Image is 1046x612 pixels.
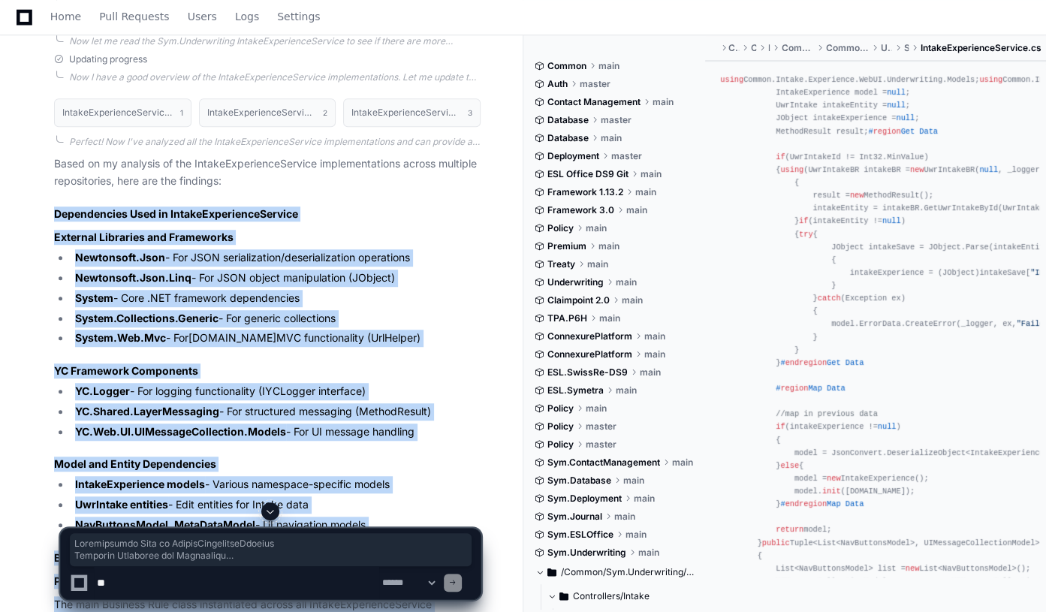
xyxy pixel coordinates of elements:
[720,75,743,84] span: using
[785,358,827,367] span: endregion
[728,42,739,54] span: Components
[586,421,616,433] span: master
[69,53,147,65] span: Updating progress
[343,98,481,127] button: IntakeExperienceService.cs3
[921,42,1041,54] span: IntakeExperienceService.cs
[799,216,808,225] span: if
[644,348,665,360] span: main
[587,258,608,270] span: main
[780,358,864,367] span: # Get Data
[71,383,481,400] li: - For logging functionality (IYCLogger interface)
[71,424,481,441] li: - For UI message handling
[827,474,840,483] span: new
[547,150,599,162] span: Deployment
[653,96,674,108] span: main
[75,312,219,324] strong: System.Collections.Generic
[599,312,620,324] span: main
[818,294,841,303] span: catch
[74,538,467,562] span: Loremipsumdo Sita co AdipisCingelitseDdoeius Temporin Utlaboree dol Magnaaliqu Enimadmini.Veni - ...
[71,310,481,327] li: - For generic collections
[776,422,785,431] span: if
[71,330,481,347] li: - For MVC functionality (UrlHelper)
[71,496,481,514] li: - Edit entities for Intake data
[622,294,643,306] span: main
[99,12,169,21] span: Pull Requests
[54,457,481,472] h3: Model and Entity Dependencies
[672,457,693,469] span: main
[547,240,586,252] span: Premium
[751,42,756,54] span: Common
[616,384,637,396] span: main
[199,98,336,127] button: IntakeExperienceService.cs2
[547,312,587,324] span: TPA.P6H
[780,165,803,174] span: using
[780,499,864,508] span: # Map Data
[881,42,892,54] span: Underwriting
[768,42,769,54] span: Intake
[547,348,632,360] span: ConnexurePlatform
[71,270,481,287] li: - For JSON object manipulation (JObject)
[54,363,481,378] h3: YC Framework Components
[780,461,799,470] span: else
[776,409,878,418] span: //map in previous data
[878,422,897,431] span: null
[776,384,845,393] span: # Map Data
[623,475,644,487] span: main
[468,107,472,119] span: 3
[75,405,219,418] strong: YC.Shared.LayerMessaging
[547,258,575,270] span: Treaty
[644,330,665,342] span: main
[586,222,607,234] span: main
[634,493,655,505] span: main
[547,204,614,216] span: Framework 3.0
[780,384,808,393] span: region
[868,127,937,136] span: # Get Data
[75,478,205,490] strong: IntakeExperience models
[601,114,632,126] span: master
[54,207,481,222] h2: Dependencies Used in IntakeExperienceService
[822,487,841,496] span: init
[782,42,814,54] span: Common.Intake.Experience
[54,155,481,190] p: Based on my analysis of the IntakeExperienceService implementations across multiple repositories,...
[547,366,628,378] span: ESL.SwissRe-DS9
[71,476,481,493] li: - Various namespace-specific models
[75,271,191,284] strong: Newtonsoft.Json.Linq
[873,127,901,136] span: region
[598,240,619,252] span: main
[850,191,864,200] span: new
[611,150,642,162] span: master
[75,331,166,344] strong: System.Web.Mvc
[71,290,481,307] li: - Core .NET framework dependencies
[586,439,616,451] span: master
[896,113,915,122] span: null
[547,168,629,180] span: ESL Office DS9 Git
[69,71,481,83] div: Now I have a good overview of the IntakeExperienceService implementations. Let me update the todo...
[641,168,662,180] span: main
[54,230,481,245] h3: External Libraries and Frameworks
[547,439,574,451] span: Policy
[50,12,81,21] span: Home
[75,498,168,511] strong: UwrIntake entities
[979,75,1002,84] span: using
[547,457,660,469] span: Sym.ContactManagement
[826,42,869,54] span: Common.Intake.Experience.WebUI
[547,114,589,126] span: Database
[635,186,656,198] span: main
[547,294,610,306] span: Claimpoint 2.0
[547,493,622,505] span: Sym.Deployment
[71,403,481,421] li: - For structured messaging (MethodResult)
[75,384,130,397] strong: YC.Logger
[75,251,165,264] strong: Newtonsoft.Json
[616,276,637,288] span: main
[887,88,906,97] span: null
[598,60,619,72] span: main
[586,402,607,415] span: main
[69,35,481,47] div: Now let me read the Sym.Underwriting IntakeExperienceService to see if there are more dependencie...
[785,499,827,508] span: endregion
[887,101,906,110] span: null
[62,108,173,117] h1: IntakeExperienceService.cs
[351,108,460,117] h1: IntakeExperienceService.cs
[547,222,574,234] span: Policy
[776,152,785,161] span: if
[75,291,113,304] strong: System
